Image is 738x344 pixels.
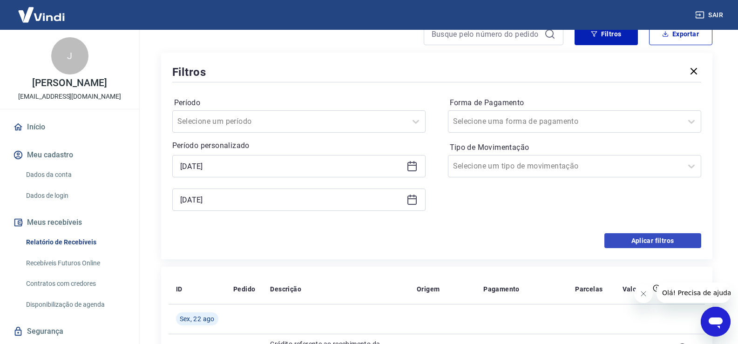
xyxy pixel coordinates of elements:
iframe: Fechar mensagem [634,284,653,303]
button: Exportar [649,23,712,45]
p: Valor Líq. [623,284,653,294]
button: Aplicar filtros [604,233,701,248]
input: Data final [180,193,403,207]
span: Olá! Precisa de ajuda? [6,7,78,14]
a: Recebíveis Futuros Online [22,254,128,273]
p: Pagamento [483,284,520,294]
a: Dados de login [22,186,128,205]
p: Origem [417,284,440,294]
h5: Filtros [172,65,207,80]
button: Filtros [575,23,638,45]
button: Meus recebíveis [11,212,128,233]
label: Tipo de Movimentação [450,142,699,153]
a: Contratos com credores [22,274,128,293]
div: J [51,37,88,74]
button: Sair [693,7,727,24]
span: Sex, 22 ago [180,314,215,324]
p: Período personalizado [172,140,426,151]
label: Forma de Pagamento [450,97,699,108]
label: Período [174,97,424,108]
p: [EMAIL_ADDRESS][DOMAIN_NAME] [18,92,121,101]
p: Pedido [233,284,255,294]
input: Busque pelo número do pedido [432,27,541,41]
img: Vindi [11,0,72,29]
p: Parcelas [575,284,603,294]
a: Início [11,117,128,137]
p: [PERSON_NAME] [32,78,107,88]
iframe: Mensagem da empresa [657,283,731,303]
a: Segurança [11,321,128,342]
a: Disponibilização de agenda [22,295,128,314]
a: Relatório de Recebíveis [22,233,128,252]
button: Meu cadastro [11,145,128,165]
input: Data inicial [180,159,403,173]
p: Descrição [270,284,301,294]
iframe: Botão para abrir a janela de mensagens [701,307,731,337]
a: Dados da conta [22,165,128,184]
p: ID [176,284,183,294]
